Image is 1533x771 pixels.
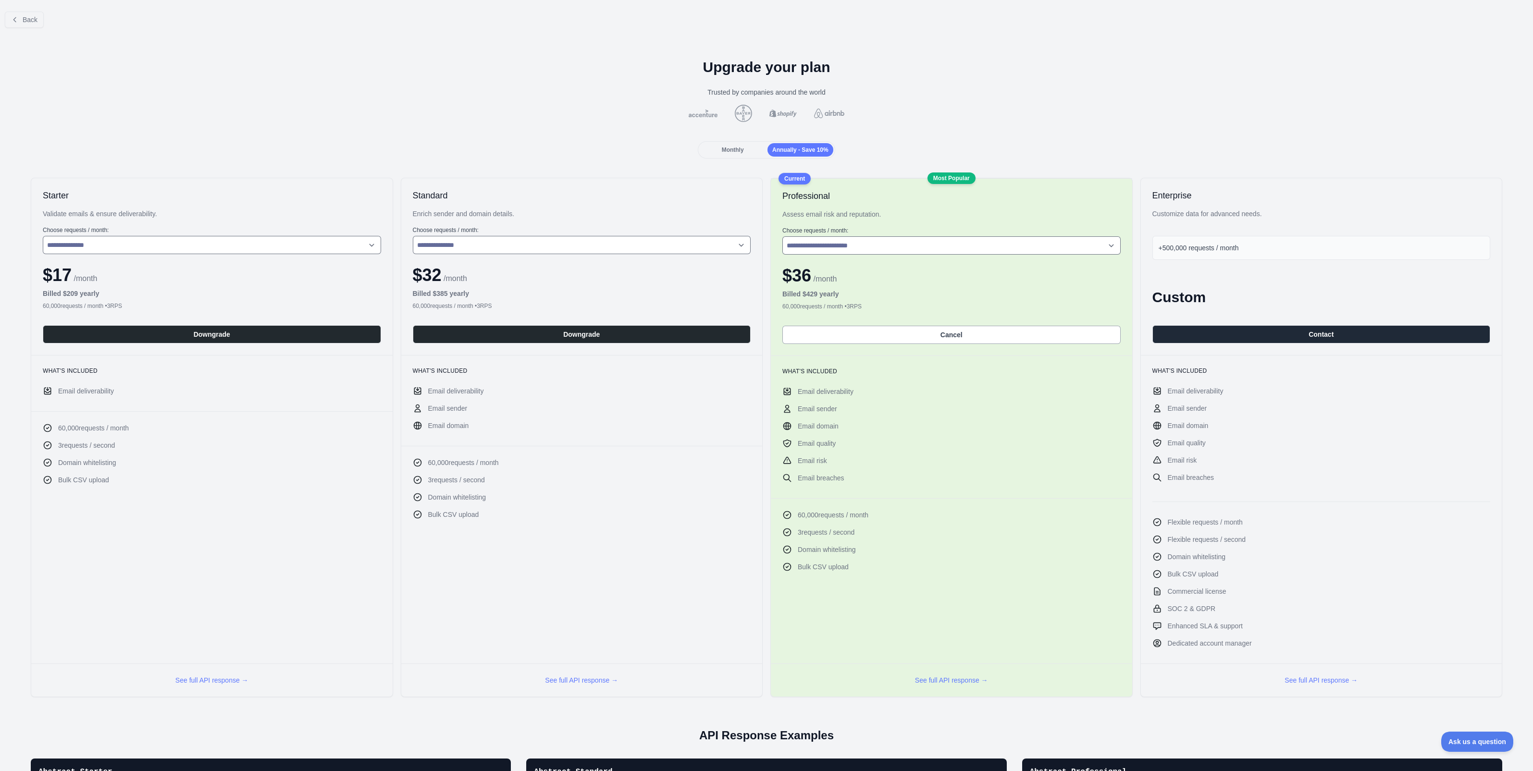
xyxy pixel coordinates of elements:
iframe: Toggle Customer Support [1441,732,1514,752]
img: airbnb [812,109,846,118]
span: Annually - Save 10% [772,147,828,153]
span: Monthly [722,147,744,153]
img: accenture [687,110,719,117]
img: shopify [767,110,799,117]
img: bayer [733,105,754,122]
